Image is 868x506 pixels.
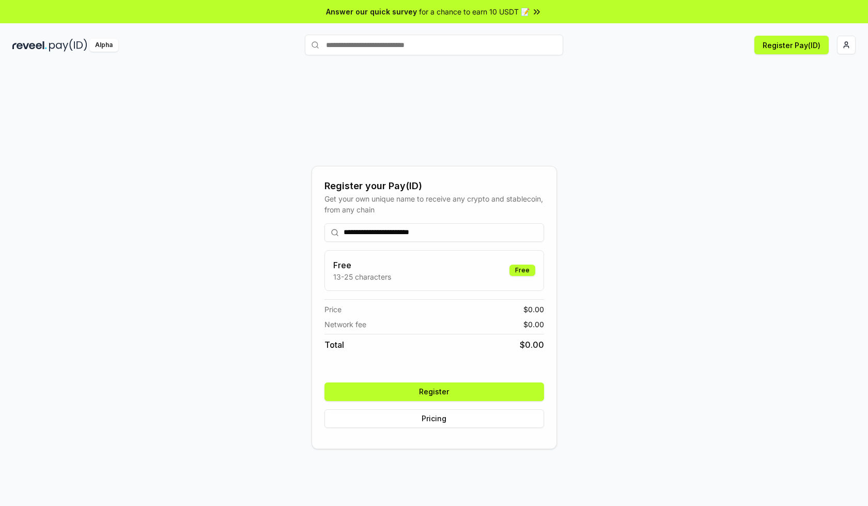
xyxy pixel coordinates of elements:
button: Register Pay(ID) [754,36,829,54]
span: $ 0.00 [520,339,544,351]
img: pay_id [49,39,87,52]
span: Answer our quick survey [326,6,417,17]
span: $ 0.00 [523,304,544,315]
button: Pricing [324,409,544,428]
span: Total [324,339,344,351]
button: Register [324,382,544,401]
div: Get your own unique name to receive any crypto and stablecoin, from any chain [324,193,544,215]
span: Network fee [324,319,366,330]
div: Register your Pay(ID) [324,179,544,193]
span: Price [324,304,342,315]
h3: Free [333,259,391,271]
p: 13-25 characters [333,271,391,282]
img: reveel_dark [12,39,47,52]
span: for a chance to earn 10 USDT 📝 [419,6,530,17]
span: $ 0.00 [523,319,544,330]
div: Alpha [89,39,118,52]
div: Free [509,265,535,276]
